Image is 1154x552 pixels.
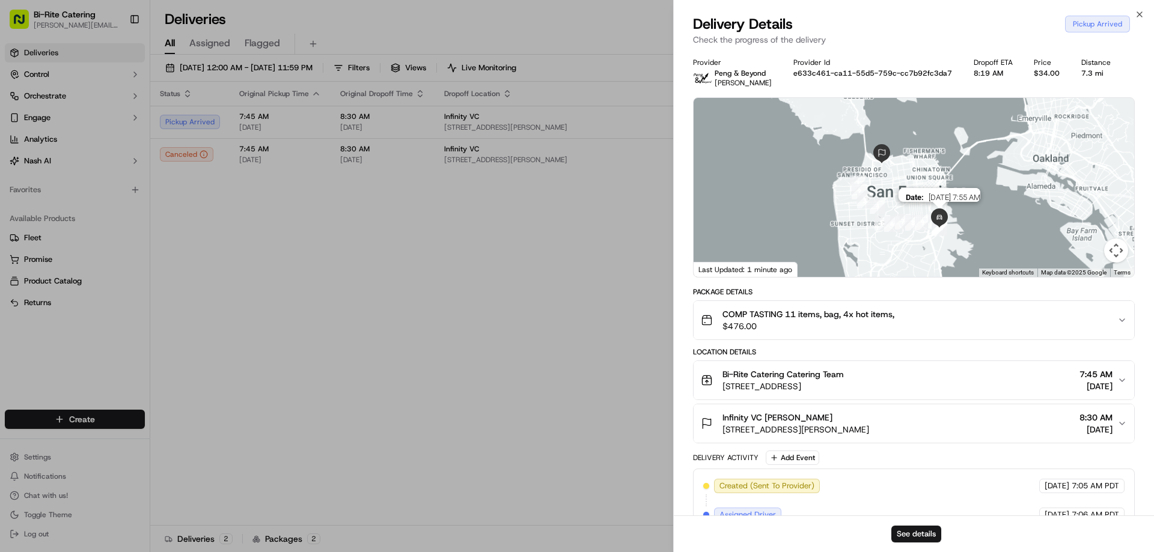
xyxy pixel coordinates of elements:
div: We're available if you need us! [54,127,165,136]
p: Check the progress of the delivery [693,34,1135,46]
div: 💻 [102,270,111,279]
div: 10 [923,208,948,233]
button: COMP TASTING 11 items, bag, 4x hot items,$476.00 [694,301,1134,339]
span: 7:05 AM PDT [1072,481,1119,491]
span: [DATE] [1079,423,1113,435]
div: Past conversations [12,156,81,166]
img: profile_peng_cartwheel.jpg [693,68,712,88]
div: 1 [845,171,870,196]
span: [PERSON_NAME] [715,78,772,88]
span: [STREET_ADDRESS] [722,380,844,392]
div: Last Updated: 1 minute ago [694,262,798,277]
span: [DATE] [106,186,131,196]
div: 7.3 mi [1081,68,1113,78]
a: Open this area in Google Maps (opens a new window) [697,261,736,277]
span: • [100,186,104,196]
div: 9 [910,210,935,235]
img: Klarizel Pensader [12,207,31,226]
span: 8:30 AM [1079,411,1113,423]
span: [DATE] [1079,380,1113,392]
div: Package Details [693,287,1135,297]
span: [DATE] [1045,481,1069,491]
img: 1736555255976-a54dd68f-1ca7-489b-9aae-adbdc363a1c4 [12,115,34,136]
div: 7 [890,209,915,234]
div: 5 [870,210,895,235]
div: Provider [693,58,774,67]
button: Bi-Rite Catering Catering Team[STREET_ADDRESS]7:45 AM[DATE] [694,361,1134,399]
span: Map data ©2025 Google [1041,269,1107,276]
button: Infinity VC [PERSON_NAME][STREET_ADDRESS][PERSON_NAME]8:30 AM[DATE] [694,404,1134,443]
span: [DATE] [1045,509,1069,520]
span: Bi-Rite Catering Catering Team [722,368,844,380]
span: Date : [906,193,924,202]
input: Got a question? Start typing here... [31,77,216,90]
span: Assigned Driver [719,509,776,520]
div: 8 [900,210,926,235]
button: Keyboard shortcuts [982,268,1034,277]
span: Knowledge Base [24,268,92,281]
span: Pylon [120,298,145,307]
span: API Documentation [114,268,193,281]
p: Welcome 👋 [12,48,219,67]
button: Start new chat [204,118,219,133]
a: Powered byPylon [85,297,145,307]
div: Distance [1081,58,1113,67]
button: Add Event [766,450,819,465]
span: [DATE] 7:55 AM [929,193,980,202]
div: $34.00 [1034,68,1062,78]
img: Google [697,261,736,277]
div: Start new chat [54,115,197,127]
div: 📗 [12,270,22,279]
div: Provider Id [793,58,954,67]
div: 2 [847,179,872,204]
span: • [102,219,106,228]
span: Infinity VC [PERSON_NAME] [722,411,832,423]
img: Angelique Valdez [12,175,31,194]
img: Nash [12,12,36,36]
span: Created (Sent To Provider) [719,481,814,491]
span: Klarizel Pensader [37,219,99,228]
button: Map camera controls [1104,238,1128,262]
div: Delivery Activity [693,453,759,463]
div: Dropoff ETA [974,58,1015,67]
button: See all [186,154,219,168]
span: Delivery Details [693,14,793,34]
button: See details [891,526,941,542]
div: 6 [879,211,905,237]
span: [STREET_ADDRESS][PERSON_NAME] [722,423,869,435]
div: 8:19 AM [974,68,1015,78]
img: 1736555255976-a54dd68f-1ca7-489b-9aae-adbdc363a1c4 [24,187,34,196]
div: Location Details [693,347,1135,357]
div: Price [1034,58,1062,67]
a: 💻API Documentation [97,264,198,285]
img: 1736555255976-a54dd68f-1ca7-489b-9aae-adbdc363a1c4 [24,219,34,229]
p: Peng & Beyond [715,68,772,78]
a: 📗Knowledge Base [7,264,97,285]
span: [PERSON_NAME] [37,186,97,196]
a: Terms (opens in new tab) [1114,269,1131,276]
div: 4 [865,193,890,219]
span: 7:45 AM [1079,368,1113,380]
span: $476.00 [722,320,894,332]
span: 7:06 AM PDT [1072,509,1119,520]
img: 1738778727109-b901c2ba-d612-49f7-a14d-d897ce62d23f [25,115,47,136]
button: e633c461-ca11-55d5-759c-cc7b92fc3da7 [793,68,952,78]
span: COMP TASTING 11 items, bag, 4x hot items, [722,308,894,320]
span: [DATE] [108,219,133,228]
div: 3 [852,188,878,213]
